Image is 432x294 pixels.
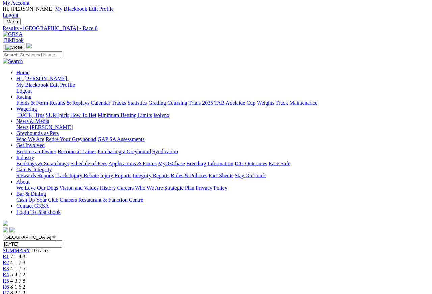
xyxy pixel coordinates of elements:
[16,112,429,118] div: Wagering
[16,82,49,88] a: My Blackbook
[16,197,58,203] a: Cash Up Your Club
[3,272,9,277] a: R4
[16,155,34,160] a: Industry
[100,173,131,178] a: Injury Reports
[91,100,110,106] a: Calendar
[49,100,89,106] a: Results & Replays
[16,191,46,197] a: Bar & Dining
[117,185,134,191] a: Careers
[16,124,429,130] div: News & Media
[10,260,25,265] span: 4 1 7 8
[10,254,25,259] span: 7 1 4 8
[135,185,163,191] a: Who We Are
[3,254,9,259] span: R1
[16,173,54,178] a: Stewards Reports
[16,82,429,94] div: Hi, [PERSON_NAME]
[3,12,18,18] a: Logout
[100,185,116,191] a: History
[164,185,194,191] a: Strategic Plan
[16,88,32,94] a: Logout
[3,278,9,284] a: R5
[3,18,21,25] button: Toggle navigation
[16,124,28,130] a: News
[10,278,25,284] span: 4 3 7 8
[171,173,207,178] a: Rules & Policies
[16,161,429,167] div: Industry
[16,167,52,172] a: Care & Integrity
[3,284,9,290] a: R6
[98,112,152,118] a: Minimum Betting Limits
[16,112,44,118] a: [DATE] Tips
[257,100,274,106] a: Weights
[186,161,233,166] a: Breeding Information
[16,76,69,81] a: Hi, [PERSON_NAME]
[3,58,23,64] img: Search
[3,25,429,31] a: Results - [GEOGRAPHIC_DATA] - Race 8
[235,173,266,178] a: Stay On Track
[16,100,48,106] a: Fields & Form
[3,44,25,51] button: Toggle navigation
[55,6,87,12] a: My Blackbook
[16,209,61,215] a: Login To Blackbook
[16,70,29,75] a: Home
[3,51,62,58] input: Search
[16,94,31,100] a: Racing
[276,100,317,106] a: Track Maintenance
[16,142,45,148] a: Get Involved
[3,6,429,18] div: My Account
[98,149,151,154] a: Purchasing a Greyhound
[46,136,96,142] a: Retire Your Greyhound
[55,173,99,178] a: Track Injury Rebate
[16,185,58,191] a: We Love Our Dogs
[16,197,429,203] div: Bar & Dining
[59,185,98,191] a: Vision and Values
[153,112,169,118] a: Isolynx
[60,197,143,203] a: Chasers Restaurant & Function Centre
[16,76,67,81] span: Hi, [PERSON_NAME]
[16,136,429,142] div: Greyhounds as Pets
[70,112,97,118] a: How To Bet
[152,149,178,154] a: Syndication
[3,31,23,37] img: GRSA
[16,173,429,179] div: Care & Integrity
[16,149,56,154] a: Become an Owner
[89,6,114,12] a: Edit Profile
[128,100,147,106] a: Statistics
[58,149,96,154] a: Become a Trainer
[3,6,54,12] span: Hi, [PERSON_NAME]
[268,161,290,166] a: Race Safe
[9,227,15,233] img: twitter.svg
[167,100,187,106] a: Coursing
[158,161,185,166] a: MyOzChase
[16,136,44,142] a: Who We Are
[3,260,9,265] a: R2
[16,149,429,155] div: Get Involved
[3,266,9,271] a: R3
[3,221,8,226] img: logo-grsa-white.png
[108,161,157,166] a: Applications & Forms
[3,248,30,253] a: SUMMARY
[98,136,145,142] a: GAP SA Assessments
[16,161,69,166] a: Bookings & Scratchings
[50,82,75,88] a: Edit Profile
[209,173,233,178] a: Fact Sheets
[10,272,25,277] span: 5 4 7 2
[16,106,37,112] a: Wagering
[3,37,24,43] a: BlkBook
[10,266,25,271] span: 4 1 7 5
[16,100,429,106] div: Racing
[31,248,49,253] span: 10 races
[235,161,267,166] a: ICG Outcomes
[7,19,18,24] span: Menu
[10,284,25,290] span: 8 1 6 2
[16,185,429,191] div: About
[188,100,201,106] a: Trials
[196,185,227,191] a: Privacy Policy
